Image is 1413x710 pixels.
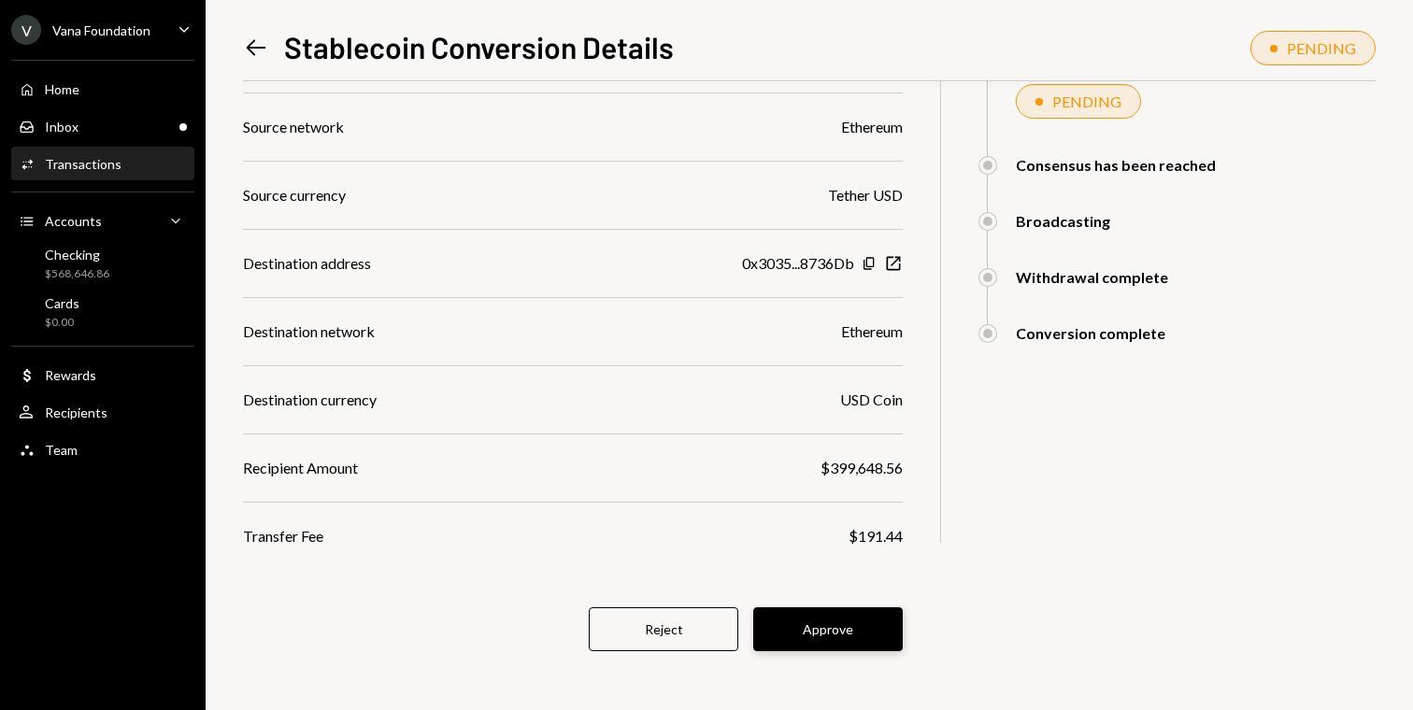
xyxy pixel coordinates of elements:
div: $0.00 [45,315,79,331]
div: Cards [45,295,79,311]
div: V [11,15,41,45]
div: Recipient Amount [243,457,358,479]
div: $568,646.86 [45,266,109,282]
div: Team [45,442,78,458]
div: Ethereum [841,116,903,138]
a: Team [11,433,194,466]
div: Ethereum [841,320,903,343]
div: Transfer Fee [243,525,323,547]
div: Transactions [45,156,121,172]
div: Source network [243,116,344,138]
button: Reject [589,607,738,651]
div: Home [45,81,79,97]
h1: Stablecoin Conversion Details [284,28,674,65]
div: USD Coin [840,389,903,411]
a: Transactions [11,147,194,180]
div: Checking [45,247,109,263]
a: Home [11,72,194,106]
button: Approve [753,607,903,651]
a: Recipients [11,395,194,429]
a: Checking$568,646.86 [11,241,194,286]
div: Broadcasting [1016,212,1110,230]
div: Recipients [45,405,107,420]
a: Rewards [11,358,194,391]
div: Destination currency [243,389,377,411]
div: Vana Foundation [52,22,150,38]
div: Source currency [243,184,346,206]
a: Inbox [11,109,194,143]
div: Tether USD [828,184,903,206]
div: Destination network [243,320,375,343]
div: Accounts [45,213,102,229]
div: Inbox [45,119,78,135]
div: Rewards [45,367,96,383]
a: Cards$0.00 [11,290,194,334]
div: Consensus has been reached [1016,156,1216,174]
div: PENDING [1287,39,1356,57]
div: $399,648.56 [821,457,903,479]
a: Accounts [11,204,194,237]
div: 0x3035...8736Db [742,252,854,275]
div: Conversion complete [1016,324,1165,342]
div: Destination address [243,252,371,275]
div: PENDING [1052,92,1121,110]
div: $191.44 [849,525,903,547]
div: Withdrawal complete [1016,268,1168,286]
